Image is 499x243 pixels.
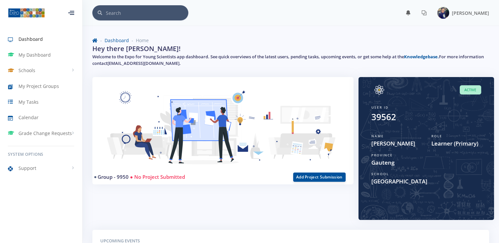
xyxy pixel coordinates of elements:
span: Calendar [18,114,39,121]
span: [PERSON_NAME] [452,10,489,16]
span: Active [460,85,481,95]
span: Support [18,165,36,172]
a: Knowledgebase. [404,54,439,60]
span: School [371,172,389,176]
span: My Project Groups [18,83,59,90]
span: Gauteng [371,158,481,167]
a: Dashboard [105,37,129,43]
span: Dashboard [18,36,43,42]
span: Province [371,153,393,157]
a: Image placeholder [PERSON_NAME] [432,6,489,20]
a: Group - 9950 [98,174,129,180]
span: Name [371,134,384,138]
span: My Dashboard [18,51,51,58]
h5: Welcome to the Expo for Young Scientists app dashboard. See quick overviews of the latest users, ... [92,54,489,67]
img: Image placeholder [437,7,449,19]
span: [PERSON_NAME] [371,139,421,148]
img: Image placeholder [371,85,387,95]
span: My Tasks [18,98,39,105]
a: [EMAIL_ADDRESS][DOMAIN_NAME] [108,60,179,66]
span: Learner (Primary) [431,139,482,148]
img: ... [8,8,45,18]
div: 39562 [371,111,396,123]
span: Grade Change Requests [18,130,72,137]
span: Role [431,134,442,138]
input: Search [106,5,188,20]
span: ● No Project Submitted [130,174,185,180]
span: User ID [371,105,389,110]
img: Learner [100,85,346,178]
h6: System Options [8,151,74,157]
span: Schools [18,67,35,74]
span: [GEOGRAPHIC_DATA] [371,177,481,186]
a: Add Project Submission [293,173,346,180]
h2: Hey there [PERSON_NAME]! [92,44,181,54]
button: Add Project Submission [293,173,346,182]
li: Home [129,37,149,44]
nav: breadcrumb [92,37,489,44]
